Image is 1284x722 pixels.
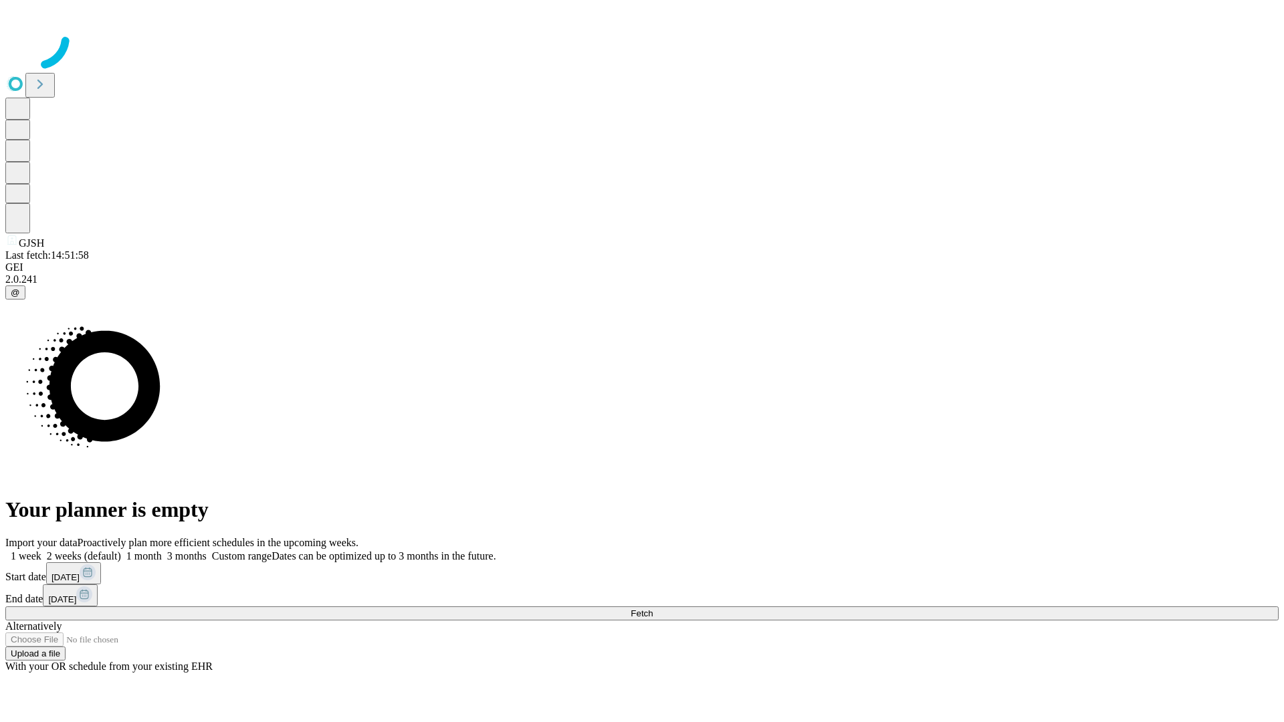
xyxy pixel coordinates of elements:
[5,249,89,261] span: Last fetch: 14:51:58
[5,537,78,548] span: Import your data
[43,584,98,606] button: [DATE]
[11,287,20,297] span: @
[46,562,101,584] button: [DATE]
[5,285,25,299] button: @
[5,660,213,672] span: With your OR schedule from your existing EHR
[48,594,76,604] span: [DATE]
[5,273,1279,285] div: 2.0.241
[5,646,66,660] button: Upload a file
[51,572,80,582] span: [DATE]
[78,537,358,548] span: Proactively plan more efficient schedules in the upcoming weeks.
[272,550,496,562] span: Dates can be optimized up to 3 months in the future.
[5,562,1279,584] div: Start date
[167,550,207,562] span: 3 months
[11,550,41,562] span: 1 week
[5,497,1279,522] h1: Your planner is empty
[5,620,62,632] span: Alternatively
[5,261,1279,273] div: GEI
[126,550,162,562] span: 1 month
[631,608,653,618] span: Fetch
[5,606,1279,620] button: Fetch
[19,237,44,249] span: GJSH
[5,584,1279,606] div: End date
[212,550,272,562] span: Custom range
[47,550,121,562] span: 2 weeks (default)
